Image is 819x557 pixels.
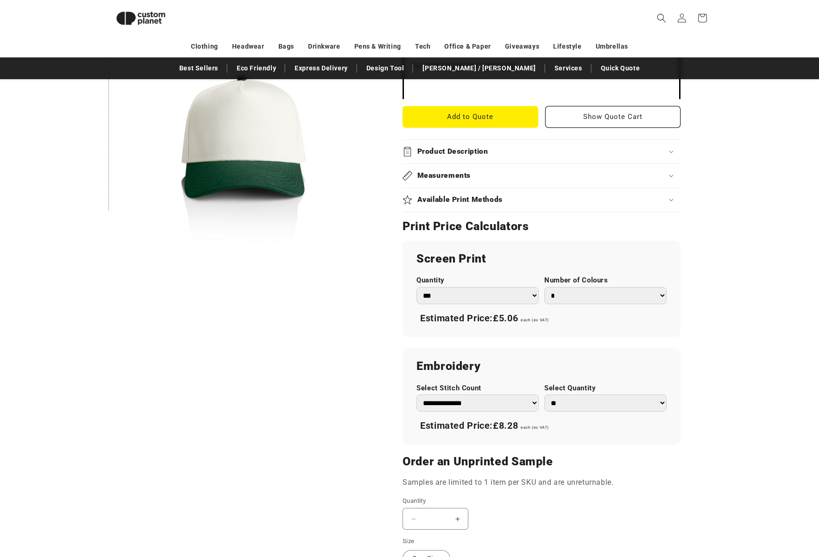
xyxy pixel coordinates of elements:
legend: Size [403,537,416,546]
a: Express Delivery [290,60,353,76]
a: Clothing [191,38,218,55]
a: Services [550,60,587,76]
summary: Product Description [403,140,680,163]
iframe: Chat Widget [660,457,819,557]
label: Select Quantity [544,384,667,393]
h2: Available Print Methods [417,195,503,205]
a: Office & Paper [444,38,491,55]
label: Quantity [416,276,539,285]
span: each (ex VAT) [521,318,549,322]
img: Custom Planet [108,4,173,33]
summary: Available Print Methods [403,188,680,212]
button: Show Quote Cart [545,106,681,128]
a: Pens & Writing [354,38,401,55]
div: Estimated Price: [416,309,667,328]
a: Quick Quote [596,60,645,76]
button: Add to Quote [403,106,538,128]
span: £8.28 [493,420,518,431]
a: Umbrellas [596,38,628,55]
a: Tech [415,38,430,55]
a: [PERSON_NAME] / [PERSON_NAME] [418,60,540,76]
a: Headwear [232,38,265,55]
h2: Embroidery [416,359,667,374]
label: Select Stitch Count [416,384,539,393]
a: Drinkware [308,38,340,55]
a: Giveaways [505,38,539,55]
media-gallery: Gallery Viewer [108,14,379,285]
h2: Product Description [417,147,488,156]
summary: Search [651,8,672,28]
a: Bags [278,38,294,55]
label: Quantity [403,496,606,506]
span: each (ex VAT) [521,425,549,430]
a: Eco Friendly [232,60,281,76]
h2: Print Price Calculators [403,219,680,234]
div: Estimated Price: [416,416,667,436]
a: Lifestyle [553,38,581,55]
a: Design Tool [362,60,409,76]
a: Best Sellers [175,60,223,76]
iframe: Customer reviews powered by Trustpilot [413,81,670,90]
p: Samples are limited to 1 item per SKU and are unreturnable. [403,476,680,489]
summary: Measurements [403,164,680,188]
h2: Order an Unprinted Sample [403,454,680,469]
span: £5.06 [493,313,518,324]
label: Number of Colours [544,276,667,285]
h2: Measurements [417,171,471,181]
h2: Screen Print [416,251,667,266]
